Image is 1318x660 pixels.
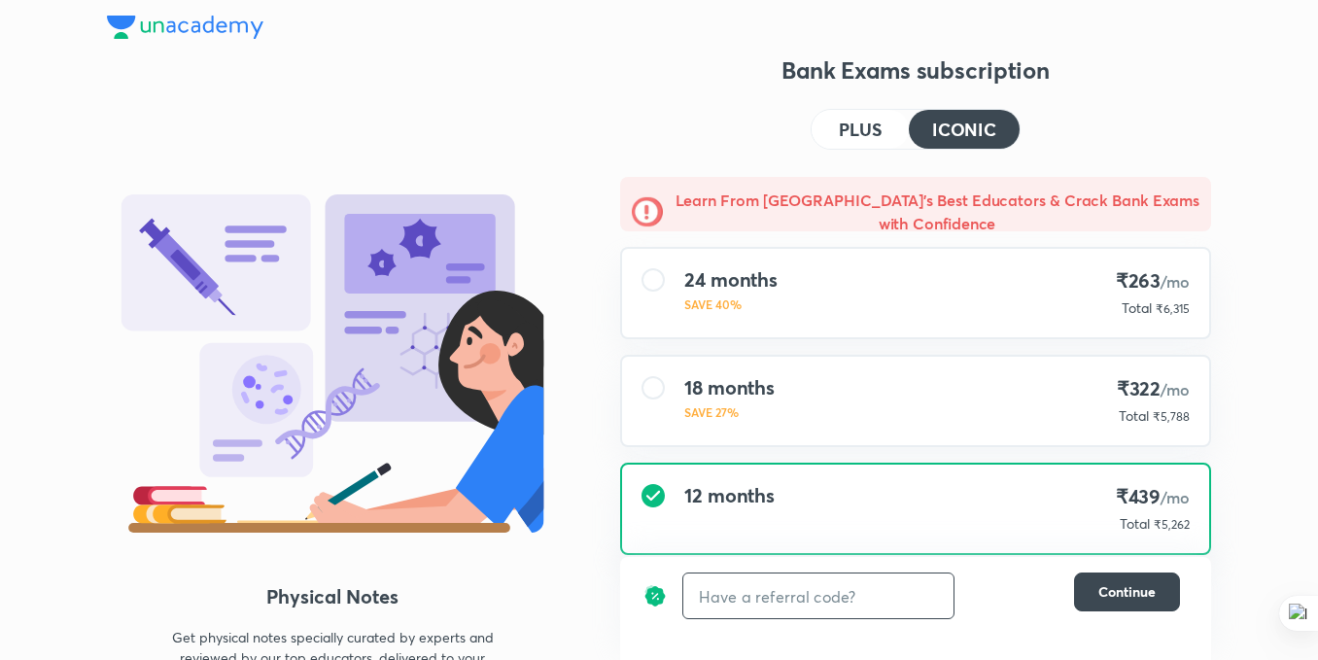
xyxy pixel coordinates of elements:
[107,16,263,39] img: Company Logo
[684,295,778,313] p: SAVE 40%
[107,194,558,533] img: benefit_3_d9481b976b.svg
[684,484,775,507] h4: 12 months
[632,196,663,227] img: -
[107,582,558,611] h4: Physical Notes
[839,121,882,138] h4: PLUS
[812,110,909,149] button: PLUS
[1114,268,1190,295] h4: ₹263
[684,376,775,399] h4: 18 months
[643,573,667,619] img: discount
[1122,298,1152,318] p: Total
[1156,301,1190,316] span: ₹6,315
[1112,484,1190,510] h4: ₹439
[1120,514,1150,534] p: Total
[932,121,996,138] h4: ICONIC
[684,268,778,292] h4: 24 months
[1111,376,1190,402] h4: ₹322
[620,54,1211,86] h3: Bank Exams subscription
[909,110,1020,149] button: ICONIC
[1098,582,1156,602] span: Continue
[1161,379,1190,399] span: /mo
[1119,406,1149,426] p: Total
[1153,409,1190,424] span: ₹5,788
[684,403,775,421] p: SAVE 27%
[1154,517,1190,532] span: ₹5,262
[1161,487,1190,507] span: /mo
[683,573,954,619] input: Have a referral code?
[1161,271,1190,292] span: /mo
[1074,573,1180,611] button: Continue
[675,189,1199,235] h5: Learn From [GEOGRAPHIC_DATA]'s Best Educators & Crack Bank Exams with Confidence
[605,571,1227,586] p: To be paid as a one-time payment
